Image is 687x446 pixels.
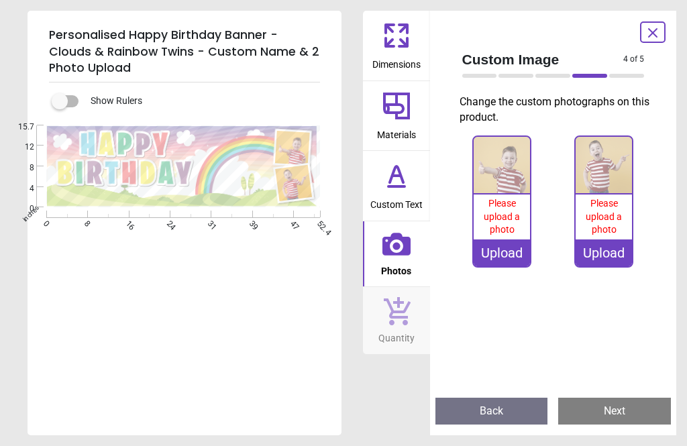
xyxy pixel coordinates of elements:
[205,219,214,227] span: 31
[81,219,90,227] span: 8
[9,203,34,215] span: 0
[435,398,548,425] button: Back
[9,162,34,174] span: 8
[363,11,430,80] button: Dimensions
[372,52,421,72] span: Dimensions
[474,239,530,266] div: Upload
[623,54,644,65] span: 4 of 5
[40,219,49,227] span: 0
[576,239,632,266] div: Upload
[586,198,622,235] span: Please upload a photo
[314,219,323,227] span: 52.4
[558,398,671,425] button: Next
[378,325,415,345] span: Quantity
[49,21,320,82] h5: Personalised Happy Birthday Banner - Clouds & Rainbow Twins - Custom Name & 2 Photo Upload
[287,219,296,227] span: 47
[164,219,172,227] span: 24
[460,95,655,125] p: Change the custom photographs on this product.
[363,221,430,287] button: Photos
[381,258,411,278] span: Photos
[60,93,341,109] div: Show Rulers
[363,81,430,151] button: Materials
[9,183,34,194] span: 4
[9,121,34,133] span: 15.7
[462,50,624,69] span: Custom Image
[363,151,430,221] button: Custom Text
[9,142,34,153] span: 12
[246,219,255,227] span: 39
[484,198,520,235] span: Please upload a photo
[377,122,416,142] span: Materials
[363,287,430,354] button: Quantity
[123,219,131,227] span: 16
[370,192,423,212] span: Custom Text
